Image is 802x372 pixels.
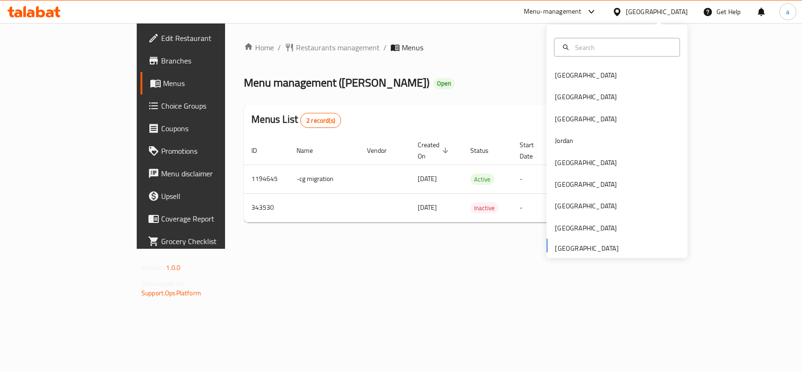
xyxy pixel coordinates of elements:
[520,139,546,162] span: Start Date
[161,123,263,134] span: Coupons
[244,72,429,93] span: Menu management ( [PERSON_NAME] )
[140,162,271,185] a: Menu disclaimer
[470,174,494,185] span: Active
[140,230,271,253] a: Grocery Checklist
[140,207,271,230] a: Coverage Report
[166,261,180,274] span: 1.0.0
[161,100,263,111] span: Choice Groups
[251,112,341,128] h2: Menus List
[555,201,617,211] div: [GEOGRAPHIC_DATA]
[626,7,688,17] div: [GEOGRAPHIC_DATA]
[367,145,399,156] span: Vendor
[383,42,387,53] li: /
[141,287,201,299] a: Support.OpsPlatform
[524,6,582,17] div: Menu-management
[161,213,263,224] span: Coverage Report
[470,174,494,185] div: Active
[786,7,789,17] span: a
[161,190,263,202] span: Upsell
[296,42,380,53] span: Restaurants management
[512,165,557,193] td: -
[140,185,271,207] a: Upsell
[161,55,263,66] span: Branches
[418,173,437,185] span: [DATE]
[285,42,380,53] a: Restaurants management
[161,32,263,44] span: Edit Restaurant
[555,222,617,233] div: [GEOGRAPHIC_DATA]
[555,157,617,167] div: [GEOGRAPHIC_DATA]
[418,139,452,162] span: Created On
[470,145,501,156] span: Status
[140,95,271,117] a: Choice Groups
[161,168,263,179] span: Menu disclaimer
[161,236,263,247] span: Grocery Checklist
[140,72,271,95] a: Menus
[555,179,617,190] div: [GEOGRAPHIC_DATA]
[140,117,271,140] a: Coupons
[433,79,455,87] span: Open
[300,113,341,128] div: Total records count
[402,42,423,53] span: Menus
[470,203,498,214] span: Inactive
[161,145,263,157] span: Promotions
[141,261,164,274] span: Version:
[289,165,359,193] td: -cg migration
[301,116,341,125] span: 2 record(s)
[418,201,437,214] span: [DATE]
[244,136,711,222] table: enhanced table
[140,27,271,49] a: Edit Restaurant
[244,42,646,53] nav: breadcrumb
[140,49,271,72] a: Branches
[163,78,263,89] span: Menus
[555,70,617,80] div: [GEOGRAPHIC_DATA]
[571,42,674,52] input: Search
[512,193,557,222] td: -
[555,113,617,124] div: [GEOGRAPHIC_DATA]
[141,277,185,290] span: Get support on:
[251,145,269,156] span: ID
[555,135,573,146] div: Jordan
[140,140,271,162] a: Promotions
[278,42,281,53] li: /
[296,145,325,156] span: Name
[555,92,617,102] div: [GEOGRAPHIC_DATA]
[470,202,498,214] div: Inactive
